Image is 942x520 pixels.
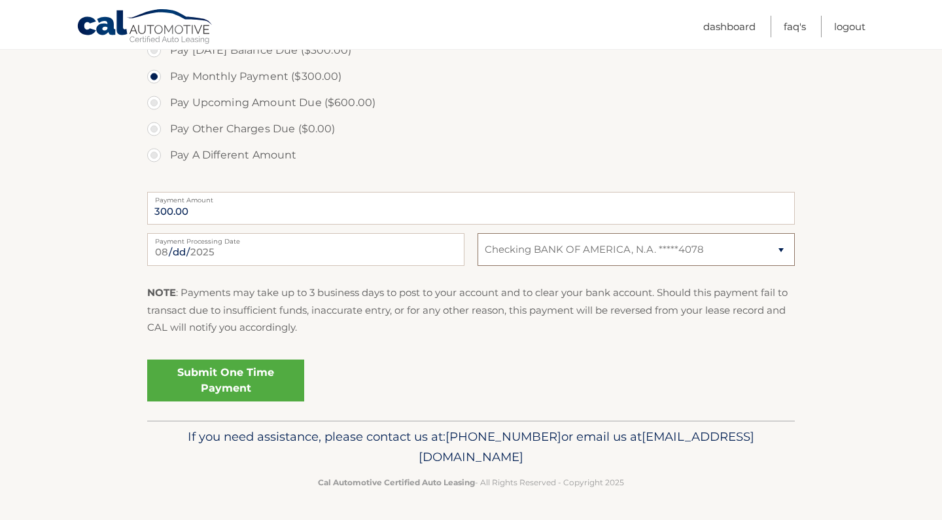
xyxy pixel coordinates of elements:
[834,16,865,37] a: Logout
[77,9,214,46] a: Cal Automotive
[156,426,786,468] p: If you need assistance, please contact us at: or email us at
[147,233,464,244] label: Payment Processing Date
[147,64,795,90] label: Pay Monthly Payment ($300.00)
[147,116,795,142] label: Pay Other Charges Due ($0.00)
[147,233,464,266] input: Payment Date
[147,360,304,401] a: Submit One Time Payment
[156,475,786,489] p: - All Rights Reserved - Copyright 2025
[147,192,795,225] input: Payment Amount
[318,477,475,487] strong: Cal Automotive Certified Auto Leasing
[147,286,176,299] strong: NOTE
[147,192,795,202] label: Payment Amount
[147,37,795,64] label: Pay [DATE] Balance Due ($300.00)
[445,429,561,444] span: [PHONE_NUMBER]
[147,90,795,116] label: Pay Upcoming Amount Due ($600.00)
[147,284,795,336] p: : Payments may take up to 3 business days to post to your account and to clear your bank account....
[703,16,756,37] a: Dashboard
[784,16,806,37] a: FAQ's
[147,142,795,168] label: Pay A Different Amount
